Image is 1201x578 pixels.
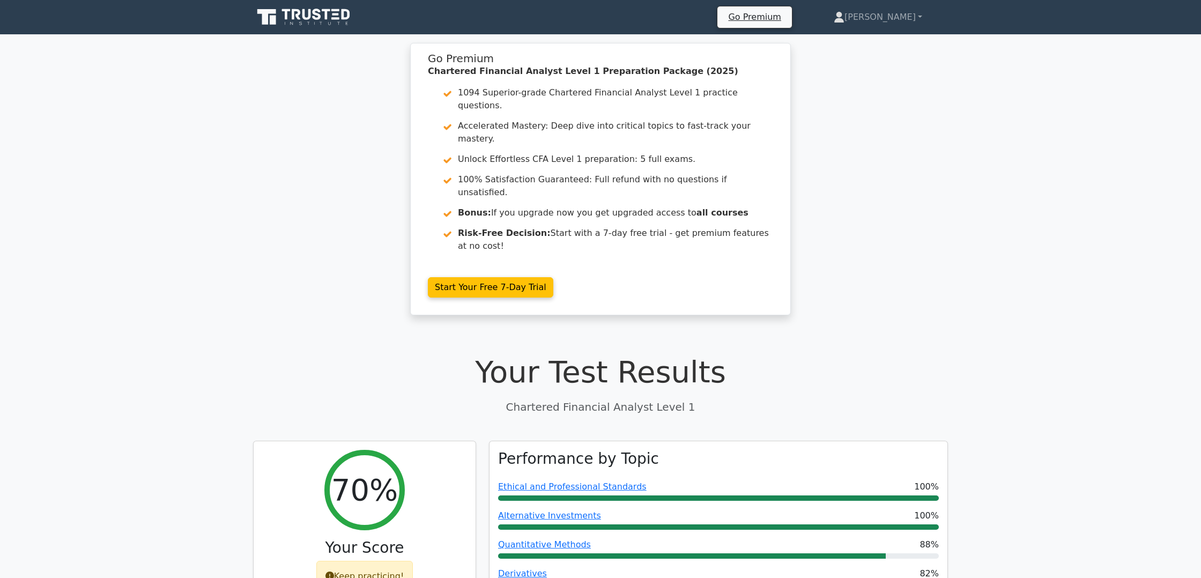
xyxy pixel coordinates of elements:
span: 88% [920,538,939,551]
a: Go Premium [722,10,787,24]
h1: Your Test Results [253,354,948,390]
a: Start Your Free 7-Day Trial [428,277,553,298]
a: Quantitative Methods [498,539,591,550]
span: 100% [914,509,939,522]
span: 100% [914,480,939,493]
a: [PERSON_NAME] [808,6,948,28]
p: Chartered Financial Analyst Level 1 [253,399,948,415]
a: Ethical and Professional Standards [498,481,647,492]
h3: Your Score [262,539,467,557]
h2: 70% [331,472,398,508]
h3: Performance by Topic [498,450,659,468]
a: Alternative Investments [498,510,601,521]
